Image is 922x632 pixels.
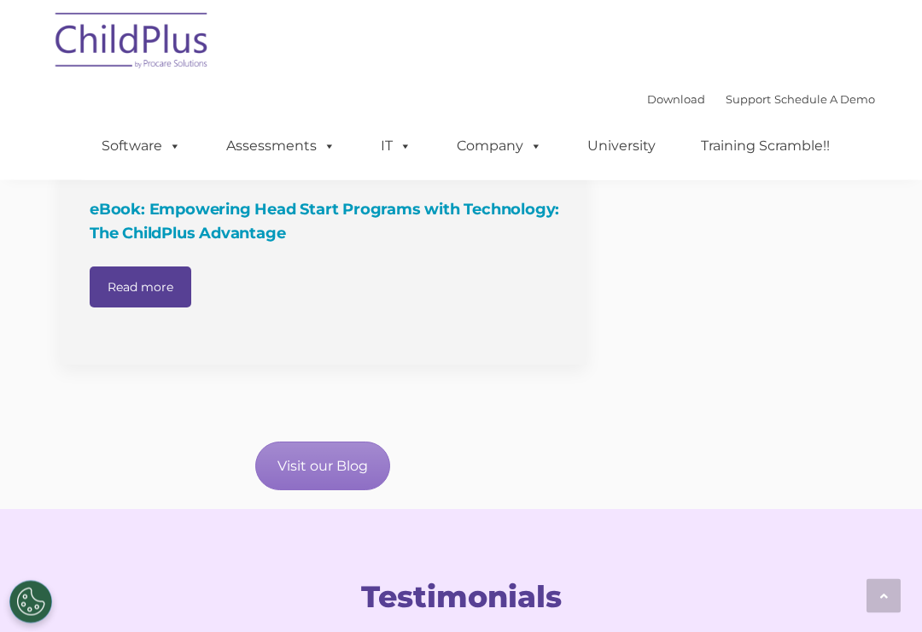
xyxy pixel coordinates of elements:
[90,267,191,308] a: Read more
[570,129,673,163] a: University
[364,129,429,163] a: IT
[726,92,771,106] a: Support
[9,581,52,623] button: Cookies Settings
[774,92,875,106] a: Schedule A Demo
[837,550,922,632] iframe: Chat Widget
[361,579,562,616] span: Testimonials
[440,129,559,163] a: Company
[47,1,218,86] img: ChildPlus by Procare Solutions
[684,129,847,163] a: Training Scramble!!
[647,92,705,106] a: Download
[90,198,561,246] h4: eBook: Empowering Head Start Programs with Technology: The ChildPlus Advantage
[209,129,353,163] a: Assessments
[85,129,198,163] a: Software
[647,92,875,106] font: |
[255,442,390,491] a: Visit our Blog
